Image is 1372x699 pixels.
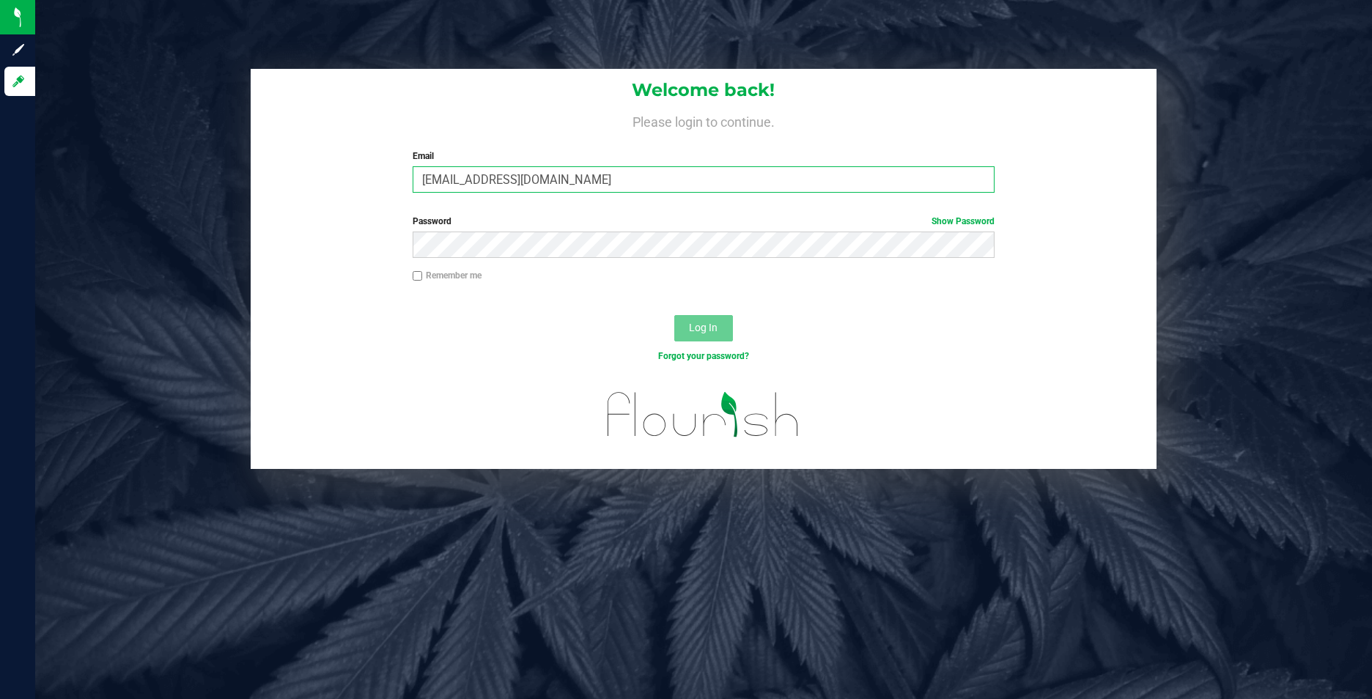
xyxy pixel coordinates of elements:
[689,322,718,333] span: Log In
[11,74,26,89] inline-svg: Log in
[11,42,26,57] inline-svg: Sign up
[932,216,995,226] a: Show Password
[413,271,423,281] input: Remember me
[251,81,1157,100] h1: Welcome back!
[674,315,733,341] button: Log In
[413,269,482,282] label: Remember me
[413,149,995,163] label: Email
[413,216,451,226] span: Password
[590,378,816,451] img: flourish_logo.svg
[251,111,1157,129] h4: Please login to continue.
[658,351,749,361] a: Forgot your password?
